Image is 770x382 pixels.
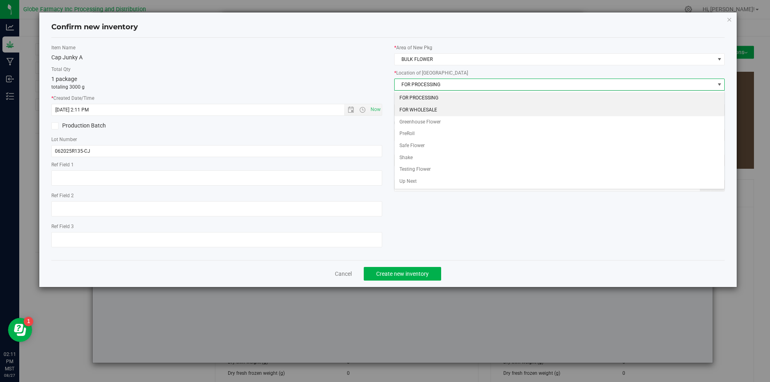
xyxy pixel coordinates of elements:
[356,107,369,113] span: Open the time view
[395,176,725,188] li: Up Next
[51,83,382,91] p: totaling 3000 g
[376,271,429,277] span: Create new inventory
[51,223,382,230] label: Ref Field 3
[395,54,715,65] span: BULK FLOWER
[335,270,352,278] a: Cancel
[395,79,715,90] span: FOR PROCESSING
[364,267,441,281] button: Create new inventory
[51,44,382,51] label: Item Name
[395,92,725,104] li: FOR PROCESSING
[51,121,211,130] label: Production Batch
[395,164,725,176] li: Testing Flower
[395,104,725,116] li: FOR WHOLESALE
[51,66,382,73] label: Total Qty
[51,95,382,102] label: Created Date/Time
[344,107,358,113] span: Open the date view
[395,152,725,164] li: Shake
[394,44,725,51] label: Area of New Pkg
[24,317,33,326] iframe: Resource center unread badge
[51,76,77,82] span: 1 package
[394,69,725,77] label: Location of [GEOGRAPHIC_DATA]
[395,128,725,140] li: PreRoll
[51,136,382,143] label: Lot Number
[395,116,725,128] li: Greenhouse Flower
[51,161,382,168] label: Ref Field 1
[51,53,382,62] div: Cap Junky A
[714,79,724,90] span: select
[395,140,725,152] li: Safe Flower
[8,318,32,342] iframe: Resource center
[51,22,138,32] h4: Confirm new inventory
[51,192,382,199] label: Ref Field 2
[369,104,382,115] span: Set Current date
